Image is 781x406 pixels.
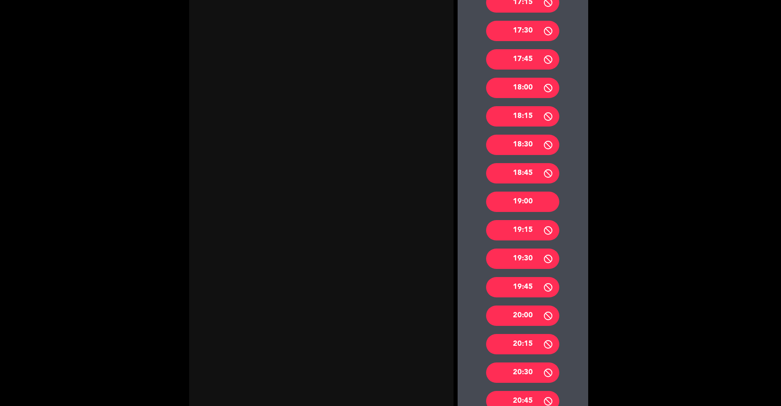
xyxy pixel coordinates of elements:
div: 18:15 [486,106,559,127]
div: 18:45 [486,163,559,183]
div: 20:30 [486,362,559,383]
div: 20:15 [486,334,559,354]
div: 18:30 [486,135,559,155]
div: 20:00 [486,306,559,326]
div: 19:00 [486,192,559,212]
div: 18:00 [486,78,559,98]
div: 19:45 [486,277,559,297]
div: 17:45 [486,49,559,70]
div: 19:30 [486,249,559,269]
div: 19:15 [486,220,559,240]
div: 17:30 [486,21,559,41]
